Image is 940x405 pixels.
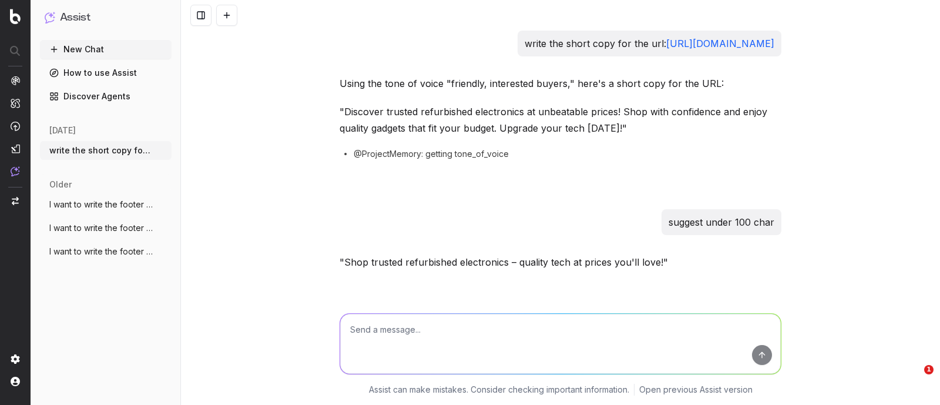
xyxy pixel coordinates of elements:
[12,197,19,205] img: Switch project
[11,76,20,85] img: Analytics
[40,195,172,214] button: I want to write the footer text. The foo
[11,144,20,153] img: Studio
[40,242,172,261] button: I want to write the footer text. The foo
[369,384,629,396] p: Assist can make mistakes. Consider checking important information.
[49,125,76,136] span: [DATE]
[49,199,153,210] span: I want to write the footer text. The foo
[40,87,172,106] a: Discover Agents
[49,179,72,190] span: older
[60,9,90,26] h1: Assist
[11,98,20,108] img: Intelligence
[49,246,153,257] span: I want to write the footer text. The foo
[11,166,20,176] img: Assist
[40,141,172,160] button: write the short copy for the url: https:
[40,219,172,237] button: I want to write the footer text. The foo
[40,63,172,82] a: How to use Assist
[340,75,781,92] p: Using the tone of voice "friendly, interested buyers," here's a short copy for the URL:
[49,145,153,156] span: write the short copy for the url: https:
[354,148,509,160] span: @ProjectMemory: getting tone_of_voice
[11,121,20,131] img: Activation
[45,12,55,23] img: Assist
[11,377,20,386] img: My account
[40,40,172,59] button: New Chat
[49,222,153,234] span: I want to write the footer text. The foo
[900,365,928,393] iframe: Intercom live chat
[340,254,781,270] p: "Shop trusted refurbished electronics – quality tech at prices you'll love!"
[45,9,167,26] button: Assist
[340,103,781,136] p: "Discover trusted refurbished electronics at unbeatable prices! Shop with confidence and enjoy qu...
[666,38,774,49] a: [URL][DOMAIN_NAME]
[525,35,774,52] p: write the short copy for the url:
[639,384,753,396] a: Open previous Assist version
[10,9,21,24] img: Botify logo
[924,365,934,374] span: 1
[669,214,774,230] p: suggest under 100 char
[11,354,20,364] img: Setting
